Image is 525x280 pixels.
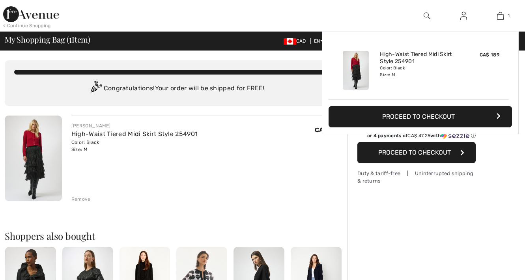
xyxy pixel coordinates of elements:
button: Proceed to Checkout [329,106,512,127]
div: Color: Black Size: M [380,65,458,78]
div: Congratulations! Your order will be shipped for FREE! [14,81,338,97]
img: search the website [424,11,430,21]
div: < Continue Shopping [3,22,51,29]
span: CA$ 189 [315,126,341,134]
img: High-Waist Tiered Midi Skirt Style 254901 [5,116,62,201]
span: 1 [69,34,72,44]
span: CA$ 189 [480,52,499,58]
a: High-Waist Tiered Midi Skirt Style 254901 [380,51,458,65]
h2: Shoppers also bought [5,231,348,241]
img: Canadian Dollar [284,38,296,45]
img: High-Waist Tiered Midi Skirt Style 254901 [343,51,369,90]
a: High-Waist Tiered Midi Skirt Style 254901 [71,130,198,138]
span: 1 [508,12,510,19]
span: My Shopping Bag ( Item) [5,35,90,43]
a: 1 [482,11,518,21]
div: Remove [71,196,91,203]
div: Duty & tariff-free | Uninterrupted shipping & returns [357,170,476,185]
img: My Info [460,11,467,21]
span: CAD [284,38,309,44]
a: Sign In [454,11,473,21]
img: 1ère Avenue [3,6,59,22]
img: Congratulation2.svg [88,81,104,97]
img: My Bag [497,11,504,21]
div: [PERSON_NAME] [71,122,198,129]
span: EN [314,38,324,44]
div: Color: Black Size: M [71,139,198,153]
